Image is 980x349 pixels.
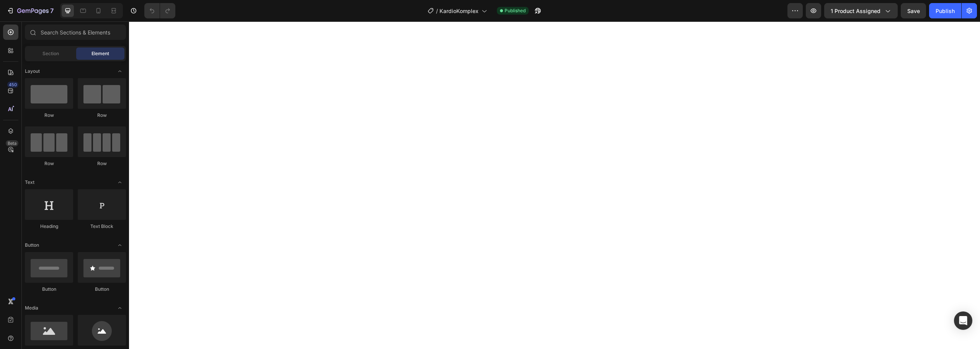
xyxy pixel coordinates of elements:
[25,223,73,230] div: Heading
[505,7,526,14] span: Published
[50,6,54,15] p: 7
[78,223,126,230] div: Text Block
[114,302,126,314] span: Toggle open
[3,3,57,18] button: 7
[25,286,73,293] div: Button
[6,140,18,146] div: Beta
[25,25,126,40] input: Search Sections & Elements
[439,7,479,15] span: KardioKomplex
[78,286,126,293] div: Button
[901,3,926,18] button: Save
[144,3,175,18] div: Undo/Redo
[824,3,898,18] button: 1 product assigned
[907,8,920,14] span: Save
[929,3,961,18] button: Publish
[78,112,126,119] div: Row
[7,82,18,88] div: 450
[114,176,126,188] span: Toggle open
[114,65,126,77] span: Toggle open
[831,7,880,15] span: 1 product assigned
[25,112,73,119] div: Row
[25,160,73,167] div: Row
[25,305,38,311] span: Media
[25,242,39,249] span: Button
[436,7,438,15] span: /
[42,50,59,57] span: Section
[25,68,40,75] span: Layout
[936,7,955,15] div: Publish
[129,21,980,349] iframe: Design area
[114,239,126,251] span: Toggle open
[91,50,109,57] span: Element
[25,179,34,186] span: Text
[954,311,972,330] div: Open Intercom Messenger
[78,160,126,167] div: Row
